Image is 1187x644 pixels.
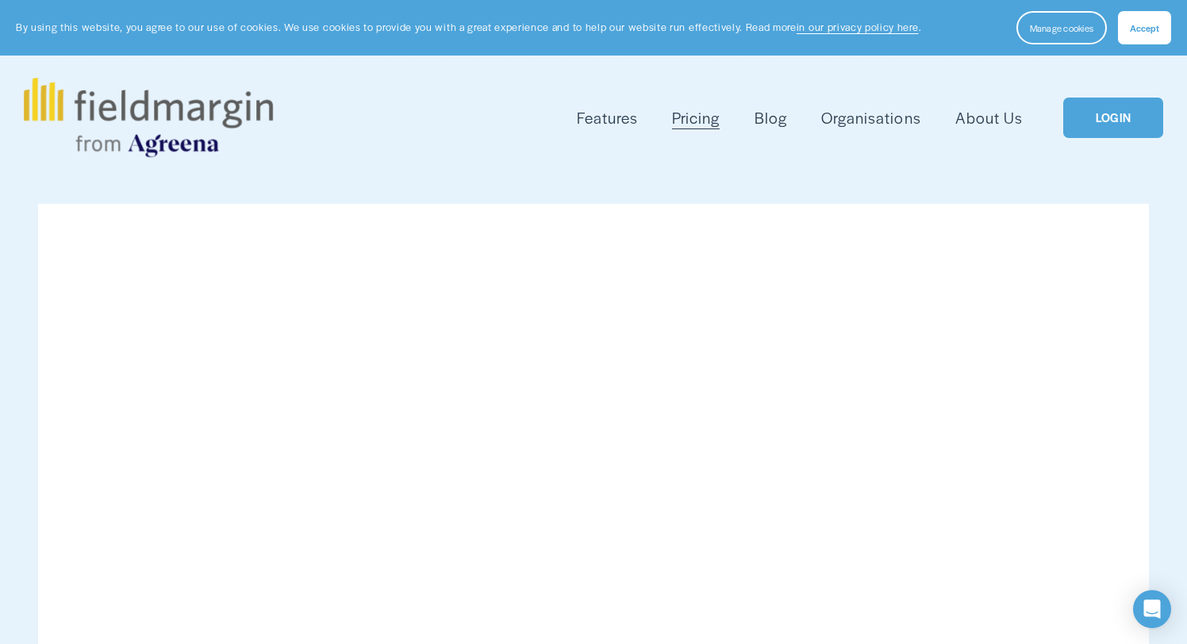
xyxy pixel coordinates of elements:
a: Organisations [821,105,920,131]
img: fieldmargin.com [24,78,273,157]
p: By using this website, you agree to our use of cookies. We use cookies to provide you with a grea... [16,20,921,35]
button: Accept [1118,11,1171,44]
div: Open Intercom Messenger [1133,590,1171,628]
button: Manage cookies [1016,11,1107,44]
a: About Us [955,105,1023,131]
span: Manage cookies [1030,21,1093,34]
a: LOGIN [1063,98,1163,138]
a: Blog [755,105,787,131]
a: Pricing [672,105,720,131]
span: Accept [1130,21,1159,34]
a: folder dropdown [577,105,638,131]
a: in our privacy policy here [797,20,919,34]
span: Features [577,106,638,129]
